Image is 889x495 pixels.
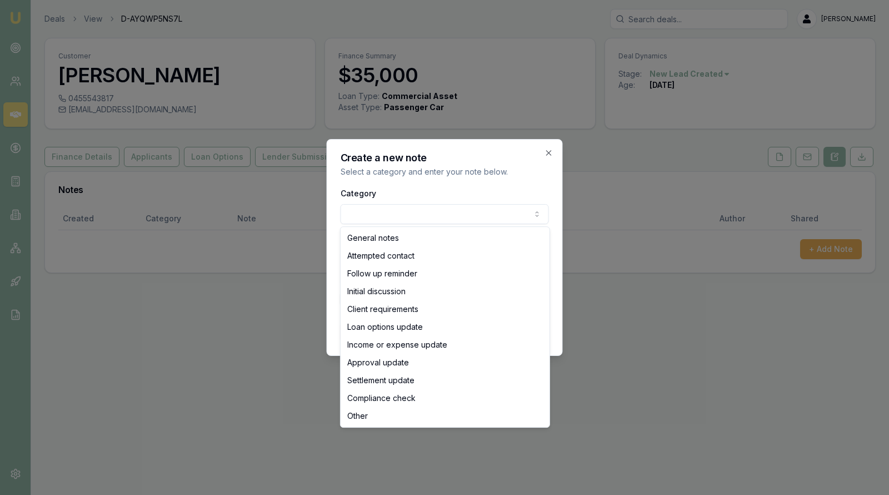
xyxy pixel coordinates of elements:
span: General notes [347,232,399,244]
span: Attempted contact [347,250,414,261]
span: Compliance check [347,393,416,404]
span: Follow up reminder [347,268,417,279]
span: Approval update [347,357,409,368]
span: Income or expense update [347,339,447,350]
span: Initial discussion [347,286,406,297]
span: Settlement update [347,375,414,386]
span: Client requirements [347,304,418,315]
span: Loan options update [347,321,423,333]
span: Other [347,410,368,422]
